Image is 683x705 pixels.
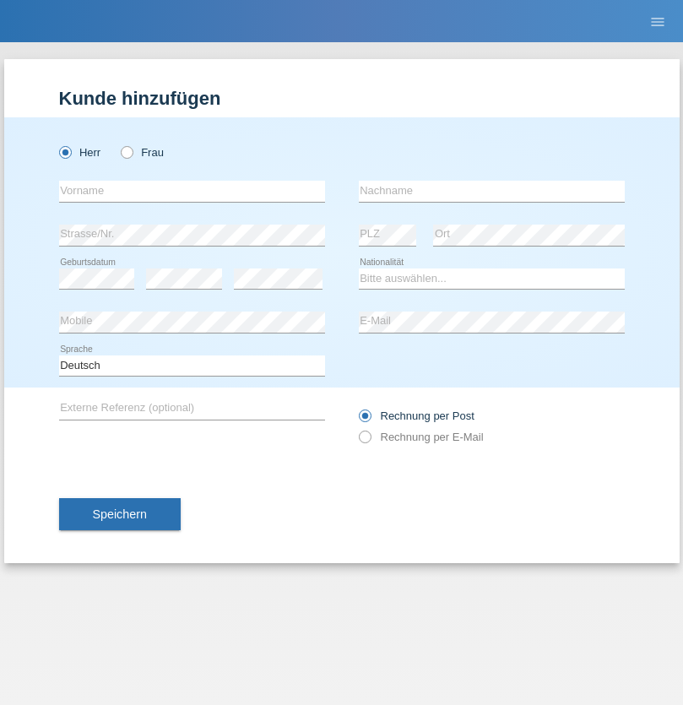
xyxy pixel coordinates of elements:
[59,146,101,159] label: Herr
[59,88,625,109] h1: Kunde hinzufügen
[59,498,181,530] button: Speichern
[121,146,164,159] label: Frau
[93,507,147,521] span: Speichern
[641,16,675,26] a: menu
[359,431,484,443] label: Rechnung per E-Mail
[359,409,370,431] input: Rechnung per Post
[359,409,474,422] label: Rechnung per Post
[649,14,666,30] i: menu
[121,146,132,157] input: Frau
[59,146,70,157] input: Herr
[359,431,370,452] input: Rechnung per E-Mail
